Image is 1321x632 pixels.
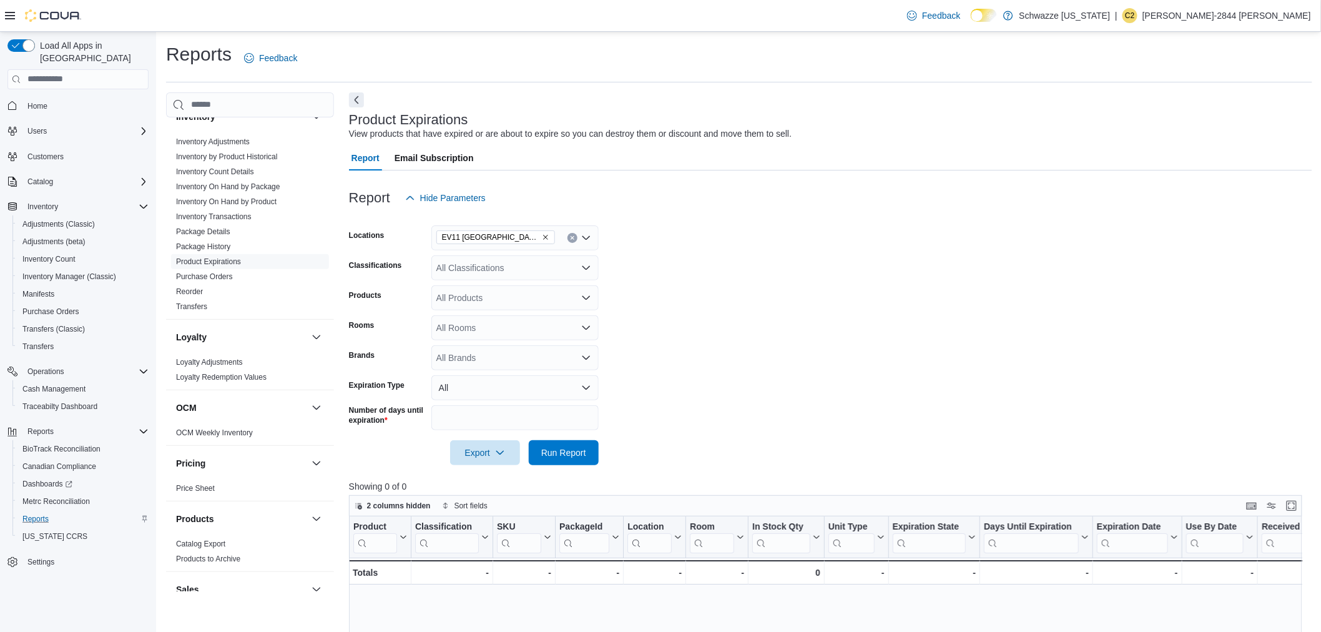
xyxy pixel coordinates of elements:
[349,260,402,270] label: Classifications
[12,458,154,475] button: Canadian Compliance
[17,511,54,526] a: Reports
[166,42,232,67] h1: Reports
[17,252,149,267] span: Inventory Count
[415,521,479,553] div: Classification
[349,350,375,360] label: Brands
[17,399,149,414] span: Traceabilty Dashboard
[17,234,149,249] span: Adjustments (beta)
[309,456,324,471] button: Pricing
[984,521,1079,533] div: Days Until Expiration
[12,338,154,355] button: Transfers
[442,231,539,244] span: EV11 [GEOGRAPHIC_DATA]
[176,287,203,296] a: Reorder
[22,424,59,439] button: Reports
[752,565,820,580] div: 0
[12,493,154,510] button: Metrc Reconciliation
[22,514,49,524] span: Reports
[2,122,154,140] button: Users
[1264,498,1279,513] button: Display options
[22,531,87,541] span: [US_STATE] CCRS
[176,583,307,596] button: Sales
[239,46,302,71] a: Feedback
[902,3,965,28] a: Feedback
[567,233,577,243] button: Clear input
[166,134,334,319] div: Inventory
[12,510,154,528] button: Reports
[581,263,591,273] button: Open list of options
[17,322,149,337] span: Transfers (Classic)
[529,440,599,465] button: Run Report
[349,320,375,330] label: Rooms
[690,521,744,553] button: Room
[1019,8,1111,23] p: Schwazze [US_STATE]
[176,182,280,191] a: Inventory On Hand by Package
[17,511,149,526] span: Reports
[12,268,154,285] button: Inventory Manager (Classic)
[828,521,875,553] div: Unit Type
[17,529,92,544] a: [US_STATE] CCRS
[892,521,966,553] div: Expiration State
[627,565,682,580] div: -
[12,398,154,415] button: Traceabilty Dashboard
[22,424,149,439] span: Reports
[541,447,586,459] span: Run Report
[22,219,95,229] span: Adjustments (Classic)
[176,358,243,367] a: Loyalty Adjustments
[176,555,240,563] a: Products to Archive
[1284,498,1299,513] button: Enter fullscreen
[627,521,682,553] button: Location
[22,199,63,214] button: Inventory
[176,331,307,343] button: Loyalty
[22,324,85,334] span: Transfers (Classic)
[431,375,599,400] button: All
[176,457,307,470] button: Pricing
[176,287,203,297] span: Reorder
[27,557,54,567] span: Settings
[892,565,976,580] div: -
[166,355,334,390] div: Loyalty
[349,290,381,300] label: Products
[27,126,47,136] span: Users
[437,498,493,513] button: Sort fields
[17,382,91,397] a: Cash Management
[22,496,90,506] span: Metrc Reconciliation
[17,399,102,414] a: Traceabilty Dashboard
[17,217,100,232] a: Adjustments (Classic)
[17,459,149,474] span: Canadian Compliance
[22,364,69,379] button: Operations
[309,109,324,124] button: Inventory
[22,272,116,282] span: Inventory Manager (Classic)
[497,521,551,553] button: SKU
[22,307,79,317] span: Purchase Orders
[349,112,468,127] h3: Product Expirations
[12,320,154,338] button: Transfers (Classic)
[176,167,254,176] a: Inventory Count Details
[176,302,207,311] a: Transfers
[27,427,54,437] span: Reports
[176,182,280,192] span: Inventory On Hand by Package
[12,528,154,545] button: [US_STATE] CCRS
[176,197,277,207] span: Inventory On Hand by Product
[922,9,960,22] span: Feedback
[22,149,149,164] span: Customers
[892,521,966,533] div: Expiration State
[1097,521,1178,553] button: Expiration Date
[353,521,397,533] div: Product
[27,101,47,111] span: Home
[176,197,277,206] a: Inventory On Hand by Product
[752,521,810,553] div: In Stock Qty
[627,521,672,553] div: Location
[17,476,149,491] span: Dashboards
[12,475,154,493] a: Dashboards
[309,511,324,526] button: Products
[27,177,53,187] span: Catalog
[309,582,324,597] button: Sales
[415,521,489,553] button: Classification
[892,521,976,553] button: Expiration State
[12,285,154,303] button: Manifests
[22,384,86,394] span: Cash Management
[2,553,154,571] button: Settings
[2,363,154,380] button: Operations
[1097,565,1178,580] div: -
[176,167,254,177] span: Inventory Count Details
